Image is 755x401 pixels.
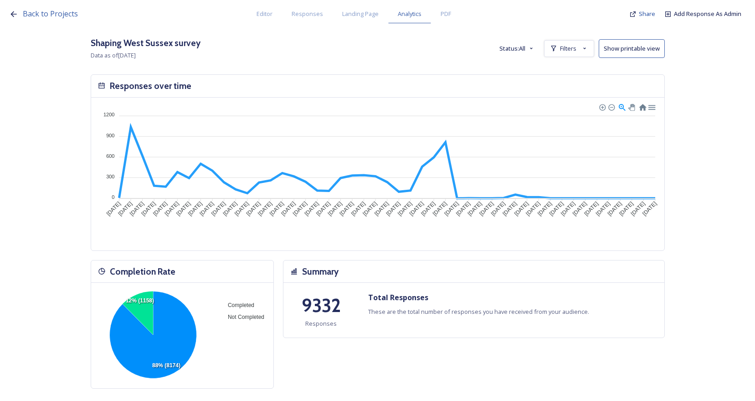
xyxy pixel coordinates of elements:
tspan: [DATE] [524,200,541,217]
div: Panning [628,104,633,109]
span: Not Completed [221,314,264,320]
button: Status:All [495,40,539,57]
span: Landing Page [342,10,379,18]
a: Back to Projects [23,8,78,20]
tspan: [DATE] [408,200,425,217]
tspan: [DATE] [595,200,611,217]
tspan: 0 [112,194,114,199]
tspan: [DATE] [140,200,157,217]
tspan: [DATE] [548,200,565,217]
span: Editor [257,10,272,18]
div: Reset Zoom [638,103,646,110]
tspan: [DATE] [338,200,355,217]
span: Share [639,10,655,18]
tspan: [DATE] [536,200,553,217]
tspan: [DATE] [128,200,145,217]
tspan: [DATE] [245,200,262,217]
tspan: [DATE] [210,200,227,217]
span: Data as of [DATE] [91,51,136,59]
tspan: [DATE] [489,200,506,217]
span: Responses [292,10,323,18]
tspan: [DATE] [186,200,203,217]
tspan: [DATE] [303,200,320,217]
span: PDF [441,10,451,18]
tspan: 600 [106,153,114,158]
tspan: [DATE] [606,200,623,217]
tspan: [DATE] [455,200,472,217]
tspan: [DATE] [326,200,343,217]
tspan: [DATE] [373,200,390,217]
tspan: [DATE] [513,200,530,217]
tspan: [DATE] [431,200,448,217]
h1: 9332 [302,292,341,319]
tspan: [DATE] [361,200,378,217]
tspan: [DATE] [443,200,460,217]
tspan: [DATE] [618,200,635,217]
div: Zoom Out [608,104,614,110]
tspan: [DATE] [349,200,366,217]
a: Add Response As Admin [674,10,741,18]
tspan: [DATE] [315,200,332,217]
button: Show printable view [599,39,665,58]
tspan: [DATE] [420,200,437,217]
span: Responses [305,319,337,328]
tspan: [DATE] [385,200,401,217]
tspan: 300 [106,173,114,179]
span: Completed [221,302,254,308]
tspan: [DATE] [233,200,250,217]
tspan: [DATE] [571,200,588,217]
span: These are the total number of responses you have received from your audience. [368,307,589,316]
tspan: [DATE] [152,200,169,217]
tspan: [DATE] [641,200,658,217]
tspan: [DATE] [221,200,238,217]
tspan: 1200 [103,112,114,117]
div: Zoom In [599,104,605,110]
tspan: [DATE] [292,200,308,217]
span: Filters [560,44,576,53]
tspan: [DATE] [117,200,134,217]
h3: Responses over time [110,79,191,93]
span: Back to Projects [23,9,78,19]
tspan: [DATE] [466,200,483,217]
h3: Shaping West Sussex survey [91,36,200,50]
h3: Summary [302,265,339,278]
tspan: [DATE] [257,200,273,217]
tspan: [DATE] [396,200,413,217]
tspan: [DATE] [175,200,192,217]
tspan: [DATE] [198,200,215,217]
tspan: [DATE] [629,200,646,217]
tspan: [DATE] [560,200,576,217]
strong: Total Responses [368,292,428,302]
div: Selection Zoom [617,103,625,110]
div: Menu [647,103,655,110]
tspan: [DATE] [478,200,495,217]
span: Analytics [398,10,421,18]
tspan: [DATE] [163,200,180,217]
tspan: [DATE] [501,200,518,217]
tspan: 900 [106,132,114,138]
tspan: [DATE] [268,200,285,217]
h3: Completion Rate [110,265,175,278]
tspan: [DATE] [583,200,600,217]
tspan: [DATE] [280,200,297,217]
tspan: [DATE] [105,200,122,217]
